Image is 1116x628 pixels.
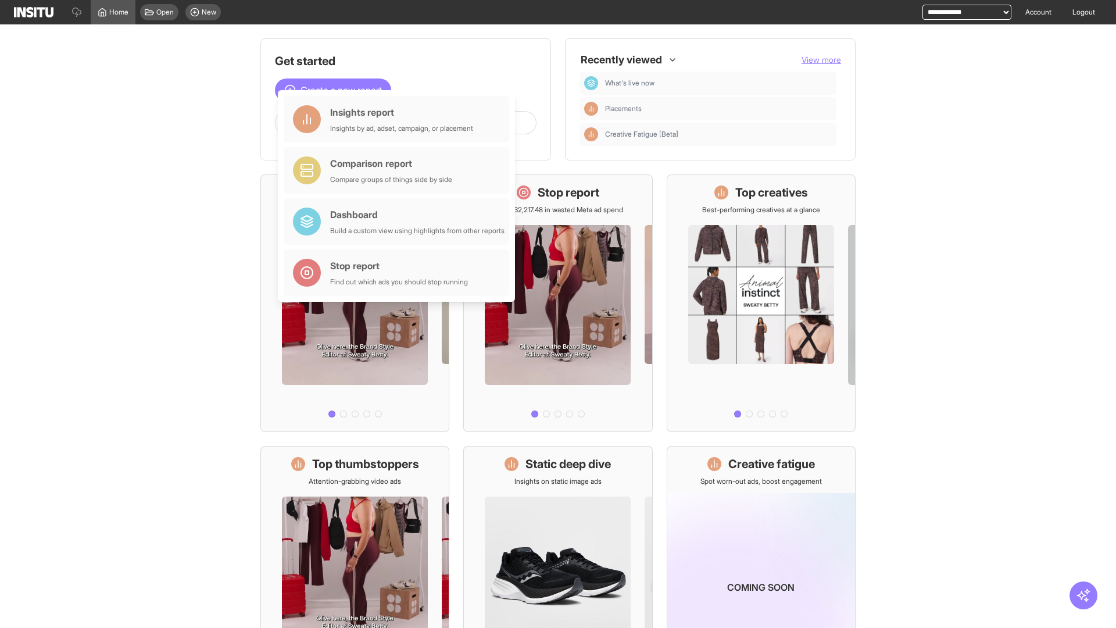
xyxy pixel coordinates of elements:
div: Build a custom view using highlights from other reports [330,226,505,235]
span: Home [109,8,128,17]
span: What's live now [605,78,832,88]
img: Logo [14,7,53,17]
h1: Static deep dive [525,456,611,472]
a: What's live nowSee all active ads instantly [260,174,449,432]
h1: Stop report [538,184,599,201]
a: Top creativesBest-performing creatives at a glance [667,174,856,432]
div: Insights [584,102,598,116]
button: View more [802,54,841,66]
button: Create a new report [275,78,391,102]
div: Insights report [330,105,473,119]
div: Insights [584,127,598,141]
p: Best-performing creatives at a glance [702,205,820,215]
div: Find out which ads you should stop running [330,277,468,287]
h1: Top creatives [735,184,808,201]
span: Open [156,8,174,17]
span: What's live now [605,78,654,88]
h1: Get started [275,53,536,69]
p: Insights on static image ads [514,477,602,486]
a: Stop reportSave £32,217.48 in wasted Meta ad spend [463,174,652,432]
div: Dashboard [330,208,505,222]
div: Insights by ad, adset, campaign, or placement [330,124,473,133]
span: Creative Fatigue [Beta] [605,130,832,139]
span: New [202,8,216,17]
p: Save £32,217.48 in wasted Meta ad spend [493,205,623,215]
span: Creative Fatigue [Beta] [605,130,678,139]
div: Dashboard [584,76,598,90]
div: Compare groups of things side by side [330,175,452,184]
div: Comparison report [330,156,452,170]
p: Attention-grabbing video ads [309,477,401,486]
span: View more [802,55,841,65]
h1: Top thumbstoppers [312,456,419,472]
span: Placements [605,104,832,113]
div: Stop report [330,259,468,273]
span: Placements [605,104,642,113]
span: Create a new report [301,83,382,97]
